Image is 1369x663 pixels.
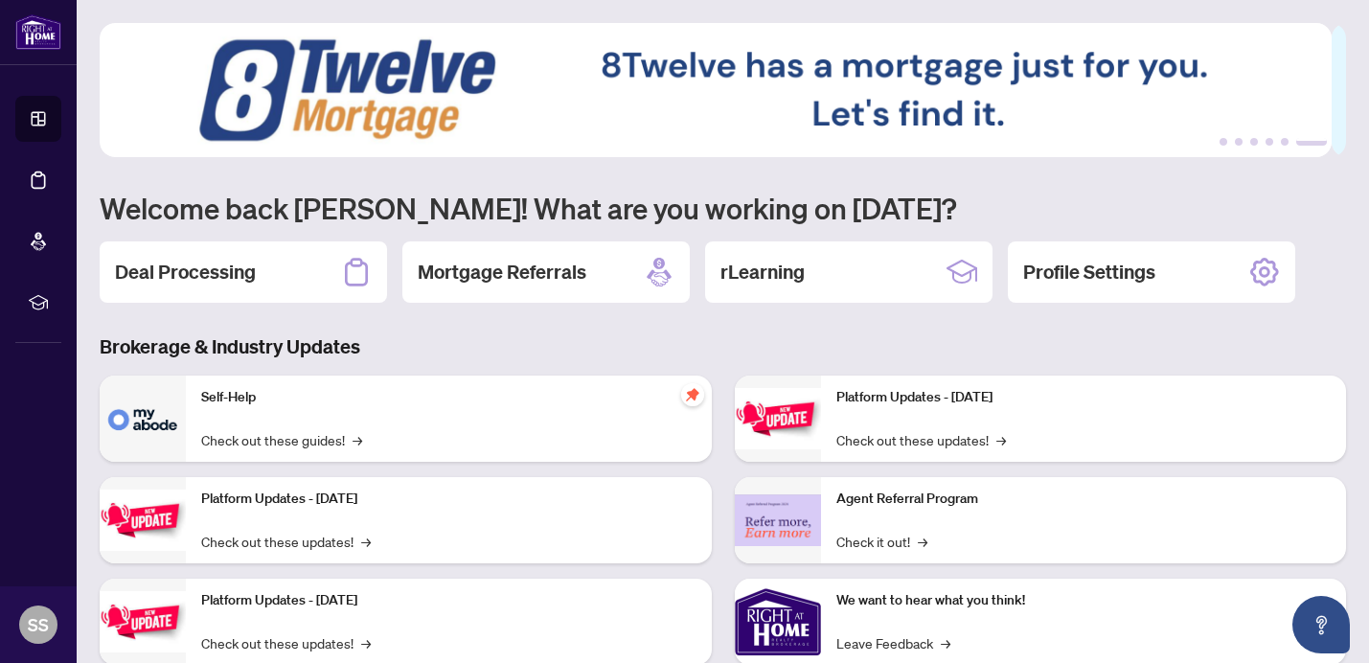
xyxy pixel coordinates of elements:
img: Self-Help [100,376,186,462]
span: → [353,429,362,450]
button: Open asap [1292,596,1350,653]
button: 6 [1296,138,1327,146]
span: → [996,429,1006,450]
p: Platform Updates - [DATE] [201,590,696,611]
a: Check it out!→ [836,531,927,552]
button: 1 [1220,138,1227,146]
button: 3 [1250,138,1258,146]
img: Agent Referral Program [735,494,821,547]
h2: Profile Settings [1023,259,1155,286]
button: 2 [1235,138,1243,146]
h1: Welcome back [PERSON_NAME]! What are you working on [DATE]? [100,190,1346,226]
p: We want to hear what you think! [836,590,1332,611]
img: Platform Updates - June 23, 2025 [735,388,821,448]
a: Check out these updates!→ [836,429,1006,450]
h3: Brokerage & Industry Updates [100,333,1346,360]
button: 4 [1266,138,1273,146]
h2: rLearning [720,259,805,286]
a: Check out these updates!→ [201,531,371,552]
button: 5 [1281,138,1289,146]
h2: Mortgage Referrals [418,259,586,286]
span: → [941,632,950,653]
span: → [361,632,371,653]
h2: Deal Processing [115,259,256,286]
span: → [918,531,927,552]
span: SS [28,611,49,638]
p: Self-Help [201,387,696,408]
p: Platform Updates - [DATE] [201,489,696,510]
a: Leave Feedback→ [836,632,950,653]
span: → [361,531,371,552]
p: Agent Referral Program [836,489,1332,510]
p: Platform Updates - [DATE] [836,387,1332,408]
img: Platform Updates - September 16, 2025 [100,490,186,550]
span: pushpin [681,383,704,406]
img: logo [15,14,61,50]
img: Slide 5 [100,23,1332,157]
a: Check out these updates!→ [201,632,371,653]
img: Platform Updates - July 21, 2025 [100,591,186,652]
a: Check out these guides!→ [201,429,362,450]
